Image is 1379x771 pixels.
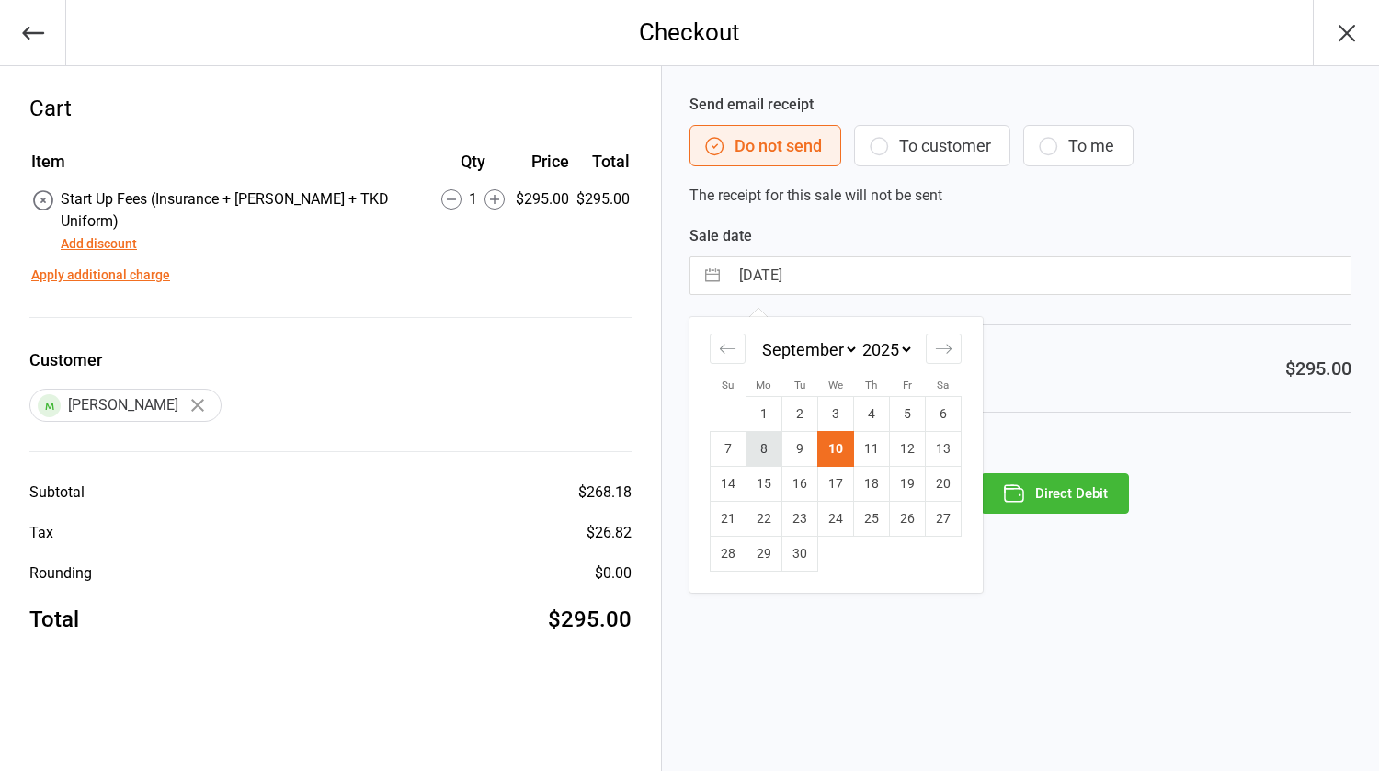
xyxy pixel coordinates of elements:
[937,379,949,391] small: Sa
[61,234,137,254] button: Add discount
[31,149,429,187] th: Item
[818,467,854,502] td: Wednesday, September 17, 2025
[711,467,746,502] td: Sunday, September 14, 2025
[722,379,734,391] small: Su
[689,442,1351,464] label: Choose payment option
[516,188,569,210] div: $295.00
[818,502,854,537] td: Wednesday, September 24, 2025
[746,502,782,537] td: Monday, September 22, 2025
[587,522,632,544] div: $26.82
[689,125,841,166] button: Do not send
[782,537,818,572] td: Tuesday, September 30, 2025
[926,432,962,467] td: Saturday, September 13, 2025
[711,537,746,572] td: Sunday, September 28, 2025
[746,397,782,432] td: Monday, September 1, 2025
[29,482,85,504] div: Subtotal
[689,94,1351,207] div: The receipt for this sale will not be sent
[828,379,843,391] small: We
[854,125,1010,166] button: To customer
[890,467,926,502] td: Friday, September 19, 2025
[782,467,818,502] td: Tuesday, September 16, 2025
[854,432,890,467] td: Thursday, September 11, 2025
[854,502,890,537] td: Thursday, September 25, 2025
[578,482,632,504] div: $268.18
[782,502,818,537] td: Tuesday, September 23, 2025
[865,379,877,391] small: Th
[926,502,962,537] td: Saturday, September 27, 2025
[1023,125,1134,166] button: To me
[926,397,962,432] td: Saturday, September 6, 2025
[29,92,632,125] div: Cart
[746,467,782,502] td: Monday, September 15, 2025
[711,432,746,467] td: Sunday, September 7, 2025
[818,432,854,467] td: Selected. Wednesday, September 10, 2025
[29,522,53,544] div: Tax
[782,432,818,467] td: Tuesday, September 9, 2025
[890,432,926,467] td: Friday, September 12, 2025
[431,149,514,187] th: Qty
[1285,355,1351,382] div: $295.00
[689,225,1351,247] label: Sale date
[782,397,818,432] td: Tuesday, September 2, 2025
[431,188,514,210] div: 1
[576,188,630,255] td: $295.00
[890,502,926,537] td: Friday, September 26, 2025
[576,149,630,187] th: Total
[516,149,569,174] div: Price
[711,502,746,537] td: Sunday, September 21, 2025
[926,334,962,364] div: Move forward to switch to the next month.
[926,467,962,502] td: Saturday, September 20, 2025
[981,473,1129,514] button: Direct Debit
[890,397,926,432] td: Friday, September 5, 2025
[29,347,632,372] label: Customer
[29,389,222,422] div: [PERSON_NAME]
[31,266,170,285] button: Apply additional charge
[903,379,912,391] small: Fr
[818,397,854,432] td: Wednesday, September 3, 2025
[29,562,92,584] div: Rounding
[595,562,632,584] div: $0.00
[548,603,632,636] div: $295.00
[794,379,805,391] small: Tu
[756,379,771,391] small: Mo
[854,397,890,432] td: Thursday, September 4, 2025
[746,432,782,467] td: Monday, September 8, 2025
[689,94,1351,116] label: Send email receipt
[29,603,79,636] div: Total
[854,467,890,502] td: Thursday, September 18, 2025
[746,537,782,572] td: Monday, September 29, 2025
[710,334,746,364] div: Move backward to switch to the previous month.
[61,190,389,230] span: Start Up Fees (Insurance + [PERSON_NAME] + TKD Uniform)
[689,317,982,593] div: Calendar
